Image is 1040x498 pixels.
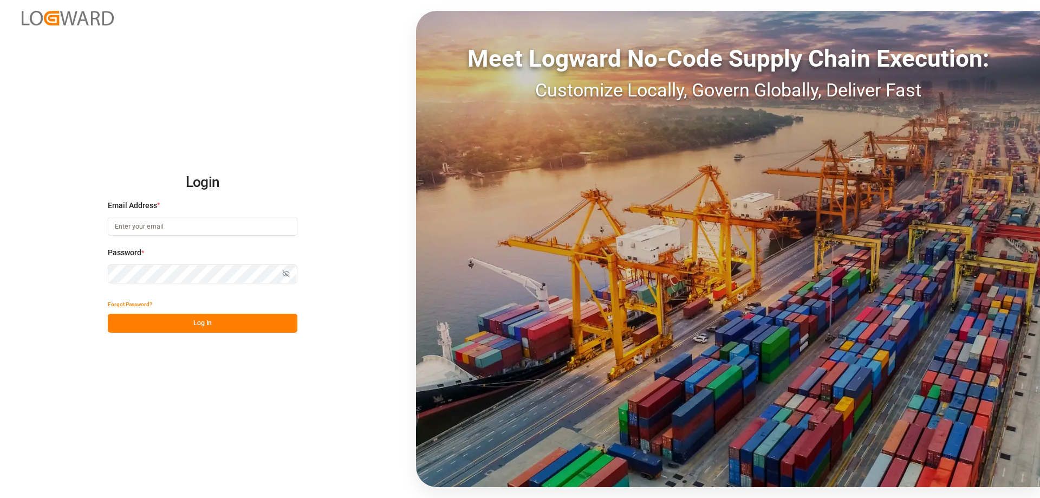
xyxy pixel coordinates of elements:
[108,314,297,333] button: Log In
[22,11,114,25] img: Logward_new_orange.png
[108,217,297,236] input: Enter your email
[416,41,1040,76] div: Meet Logward No-Code Supply Chain Execution:
[108,247,141,258] span: Password
[108,165,297,200] h2: Login
[108,295,152,314] button: Forgot Password?
[416,76,1040,104] div: Customize Locally, Govern Globally, Deliver Fast
[108,200,157,211] span: Email Address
